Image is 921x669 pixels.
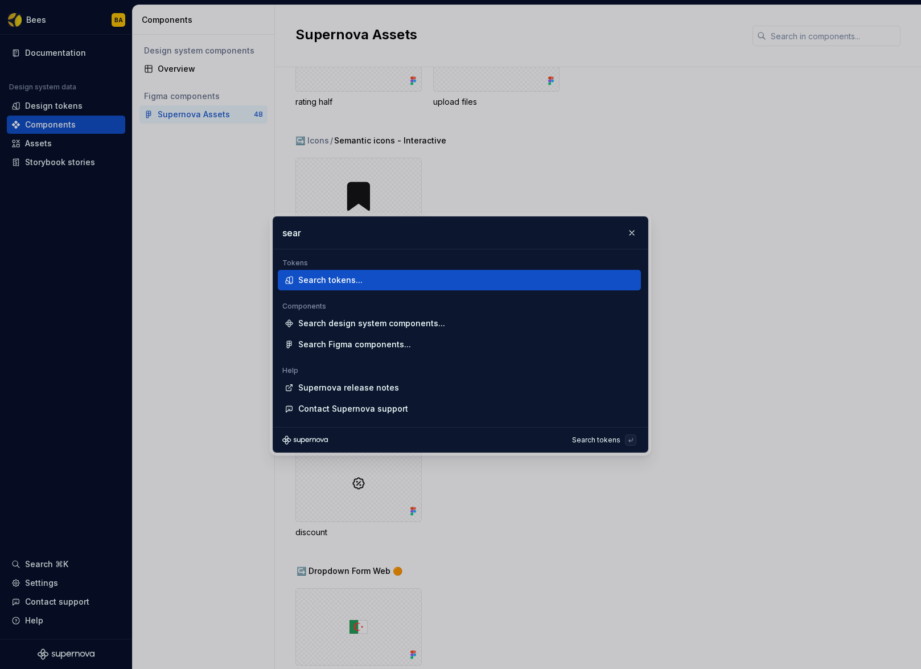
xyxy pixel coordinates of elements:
div: Supernova release notes [298,382,399,393]
div: Contact Supernova support [298,403,408,414]
div: Tokens [278,258,641,268]
button: Search tokens [568,432,639,448]
div: Search Figma components... [298,339,411,350]
div: Components [278,302,641,311]
div: Search design system components... [298,318,445,329]
div: Search tokens [572,436,625,445]
div: Type a command or search .. [273,249,648,427]
input: Type a command or search .. [273,217,648,249]
svg: Supernova Logo [282,436,328,445]
div: Help [278,366,641,375]
div: Search tokens... [298,274,363,286]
